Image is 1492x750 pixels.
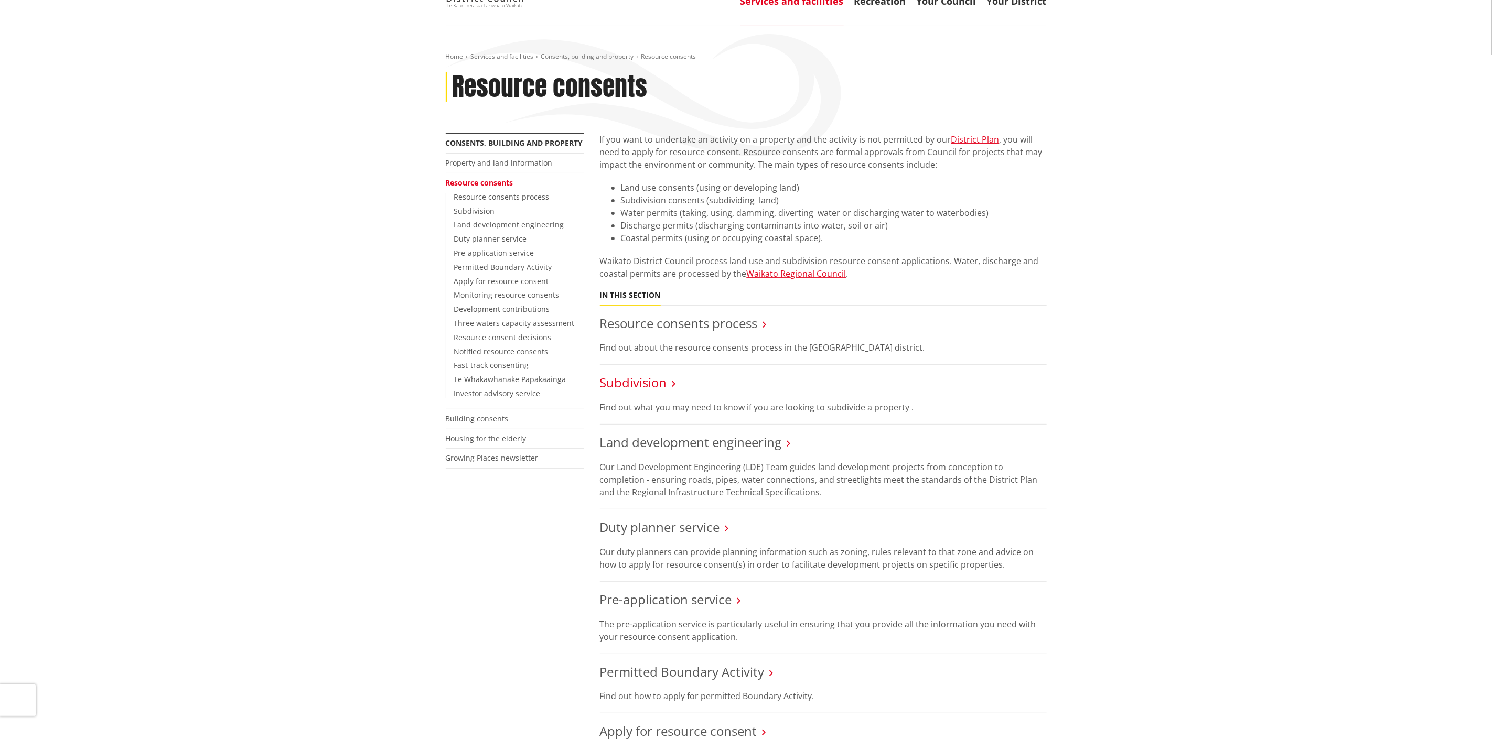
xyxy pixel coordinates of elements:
a: Duty planner service [454,234,527,244]
a: Apply for resource consent [454,276,549,286]
p: Find out what you may need to know if you are looking to subdivide a property . [600,401,1047,414]
p: The pre-application service is particularly useful in ensuring that you provide all the informati... [600,618,1047,643]
li: Subdivision consents (subdividing land)​ [621,194,1047,206]
span: Resource consents [641,52,696,61]
a: Notified resource consents [454,346,549,356]
a: Resource consents process [600,314,758,332]
a: District Plan [951,134,1000,145]
a: Monitoring resource consents [454,290,560,300]
a: Subdivision [600,374,667,391]
a: Resource consents process [454,192,550,202]
li: Land use consents (using or developing land)​ [621,181,1047,194]
a: Growing Places newsletter [446,453,539,463]
p: Our duty planners can provide planning information such as zoning, rules relevant to that zone an... [600,546,1047,571]
h1: Resource consents [453,72,648,102]
a: Waikato Regional Council [747,268,846,279]
a: Development contributions [454,304,550,314]
iframe: Messenger Launcher [1444,706,1482,744]
a: Land development engineering [454,220,564,230]
a: Pre-application service [454,248,534,258]
li: Coastal permits (using or occupying coastal space).​ [621,232,1047,244]
p: If you want to undertake an activity on a property and the activity is not permitted by our , you... [600,133,1047,171]
li: Water permits (taking, using, damming, diverting water or discharging water to waterbodies)​ [621,206,1047,219]
a: Land development engineering [600,433,782,451]
a: Investor advisory service [454,388,541,398]
a: Property and land information [446,158,553,168]
nav: breadcrumb [446,52,1047,61]
a: Home [446,52,464,61]
a: Permitted Boundary Activity [600,663,765,680]
p: Waikato District Council process land use and subdivision resource consent applications. Water, d... [600,255,1047,280]
p: Find out how to apply for permitted Boundary Activity. [600,690,1047,702]
a: Housing for the elderly [446,433,527,443]
a: Subdivision [454,206,495,216]
a: Resource consents [446,178,513,188]
a: Services and facilities [471,52,534,61]
a: Three waters capacity assessment [454,318,575,328]
a: Duty planner service [600,518,720,536]
a: Apply for resource consent [600,722,757,740]
a: Pre-application service [600,591,732,608]
a: Building consents [446,414,509,423]
p: Find out about the resource consents process in the [GEOGRAPHIC_DATA] district. [600,341,1047,354]
a: Consents, building and property [446,138,583,148]
h5: In this section [600,291,661,300]
li: Discharge permits (discharging contaminants into water, soil or air)​ [621,219,1047,232]
a: Permitted Boundary Activity [454,262,552,272]
a: Consents, building and property [541,52,634,61]
a: Te Whakawhanake Papakaainga [454,374,566,384]
p: Our Land Development Engineering (LDE) Team guides land development projects from conception to c... [600,461,1047,498]
a: Fast-track consenting [454,360,529,370]
a: Resource consent decisions [454,332,552,342]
